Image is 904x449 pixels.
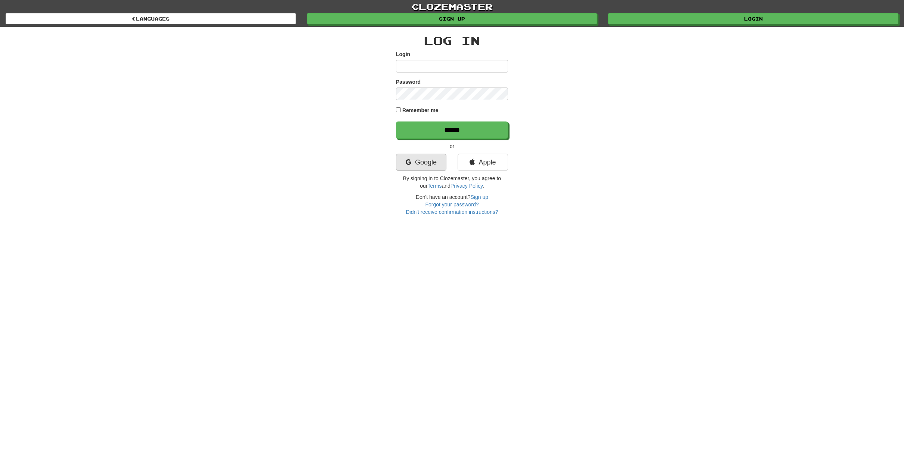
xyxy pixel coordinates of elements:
a: Forgot your password? [425,202,479,207]
a: Didn't receive confirmation instructions? [406,209,498,215]
label: Login [396,50,410,58]
a: Sign up [471,194,488,200]
label: Password [396,78,421,86]
h2: Log In [396,34,508,47]
a: Apple [458,154,508,171]
div: Don't have an account? [396,193,508,216]
a: Terms [427,183,442,189]
p: or [396,142,508,150]
p: By signing in to Clozemaster, you agree to our and . [396,175,508,190]
a: Privacy Policy [451,183,483,189]
a: Google [396,154,446,171]
label: Remember me [402,107,439,114]
a: Login [608,13,898,24]
a: Sign up [307,13,597,24]
a: Languages [6,13,296,24]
